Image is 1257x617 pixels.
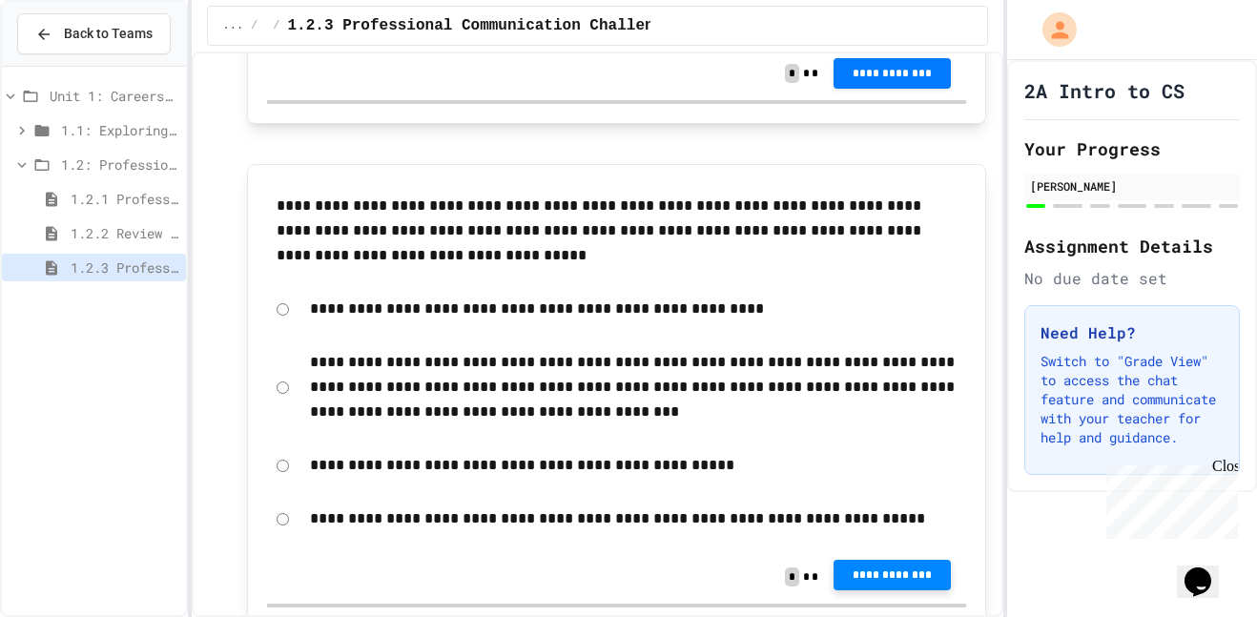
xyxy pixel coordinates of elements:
span: 1.2.3 Professional Communication Challenge [71,257,178,278]
div: Chat with us now!Close [8,8,132,121]
span: 1.2.1 Professional Communication [71,189,178,209]
iframe: chat widget [1177,541,1238,598]
span: / [251,18,258,33]
span: 1.2.2 Review - Professional Communication [71,223,178,243]
h1: 2A Intro to CS [1024,77,1185,104]
span: 1.1: Exploring CS Careers [61,120,178,140]
span: 1.2: Professional Communication [61,154,178,175]
h2: Your Progress [1024,135,1240,162]
h2: Assignment Details [1024,233,1240,259]
span: Unit 1: Careers & Professionalism [50,86,178,106]
span: ... [223,18,244,33]
button: Back to Teams [17,13,171,54]
div: My Account [1022,8,1082,51]
span: Back to Teams [64,24,153,44]
div: No due date set [1024,267,1240,290]
span: / [273,18,279,33]
iframe: chat widget [1099,458,1238,539]
p: Switch to "Grade View" to access the chat feature and communicate with your teacher for help and ... [1041,352,1224,447]
h3: Need Help? [1041,321,1224,344]
div: [PERSON_NAME] [1030,177,1234,195]
span: 1.2.3 Professional Communication Challenge [288,14,672,37]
